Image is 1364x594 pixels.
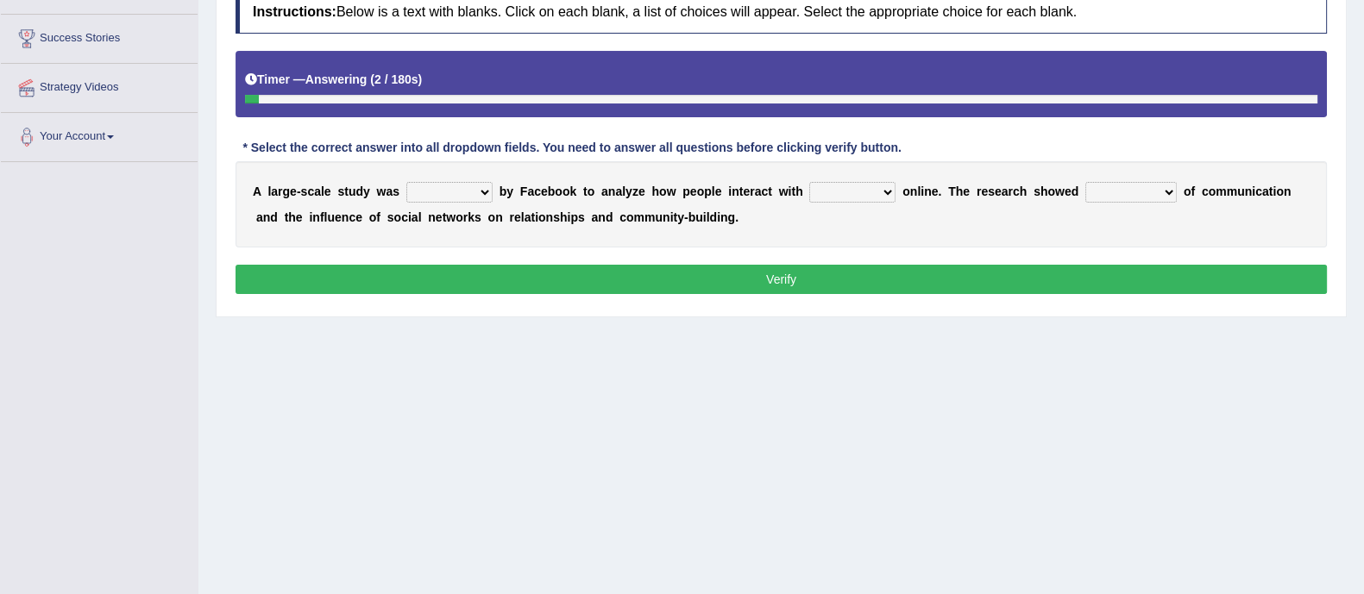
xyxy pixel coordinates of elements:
[495,210,503,224] b: n
[619,210,626,224] b: c
[1184,184,1191,198] b: o
[387,210,394,224] b: s
[570,210,578,224] b: p
[588,184,595,198] b: o
[1008,184,1012,198] b: r
[788,184,791,198] b: i
[309,210,312,224] b: i
[684,210,688,224] b: -
[704,184,712,198] b: p
[712,184,715,198] b: l
[376,210,380,224] b: f
[312,210,320,224] b: n
[670,210,674,224] b: i
[534,184,541,198] b: c
[401,210,408,224] b: c
[761,184,768,198] b: c
[563,184,570,198] b: o
[548,184,556,198] b: b
[1002,184,1009,198] b: a
[732,184,739,198] b: n
[932,184,939,198] b: e
[1,113,198,156] a: Your Account
[377,184,387,198] b: w
[728,210,736,224] b: g
[673,210,677,224] b: t
[278,184,282,198] b: r
[921,184,924,198] b: i
[924,184,932,198] b: n
[1020,184,1028,198] b: h
[531,210,535,224] b: t
[981,184,988,198] b: e
[394,210,402,224] b: o
[795,184,803,198] b: h
[659,184,667,198] b: o
[363,184,370,198] b: y
[1273,184,1276,198] b: i
[626,210,634,224] b: o
[1255,184,1262,198] b: c
[555,184,563,198] b: o
[655,210,663,224] b: u
[690,184,697,198] b: e
[456,210,463,224] b: o
[755,184,762,198] b: a
[263,210,271,224] b: n
[327,210,335,224] b: u
[418,72,423,86] b: )
[710,210,718,224] b: d
[1245,184,1253,198] b: n
[591,210,598,224] b: a
[236,265,1327,294] button: Verify
[988,184,995,198] b: s
[1209,184,1216,198] b: o
[938,184,941,198] b: .
[520,184,528,198] b: F
[355,210,362,224] b: e
[606,210,613,224] b: d
[663,210,670,224] b: n
[1,15,198,58] a: Success Stories
[917,184,921,198] b: l
[541,184,548,198] b: e
[253,184,261,198] b: A
[601,184,608,198] b: a
[651,184,659,198] b: h
[707,210,710,224] b: l
[349,184,356,198] b: u
[267,184,271,198] b: l
[349,210,355,224] b: c
[271,184,278,198] b: a
[1065,184,1072,198] b: e
[337,184,344,198] b: s
[697,184,705,198] b: o
[1191,184,1195,198] b: f
[236,139,908,157] div: * Select the correct answer into all dropdown fields. You need to answer all questions before cli...
[245,73,422,86] h5: Timer —
[569,184,576,198] b: k
[475,210,481,224] b: s
[1262,184,1269,198] b: a
[527,184,534,198] b: a
[956,184,964,198] b: h
[791,184,795,198] b: t
[902,184,910,198] b: o
[1276,184,1284,198] b: o
[270,210,278,224] b: d
[615,184,622,198] b: a
[463,210,468,224] b: r
[514,210,521,224] b: e
[779,184,789,198] b: w
[253,4,336,19] b: Instructions:
[717,210,720,224] b: i
[288,210,296,224] b: h
[500,184,507,198] b: b
[1227,184,1237,198] b: m
[703,210,707,224] b: i
[567,210,570,224] b: i
[768,184,772,198] b: t
[342,210,349,224] b: n
[622,184,625,198] b: l
[739,184,744,198] b: t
